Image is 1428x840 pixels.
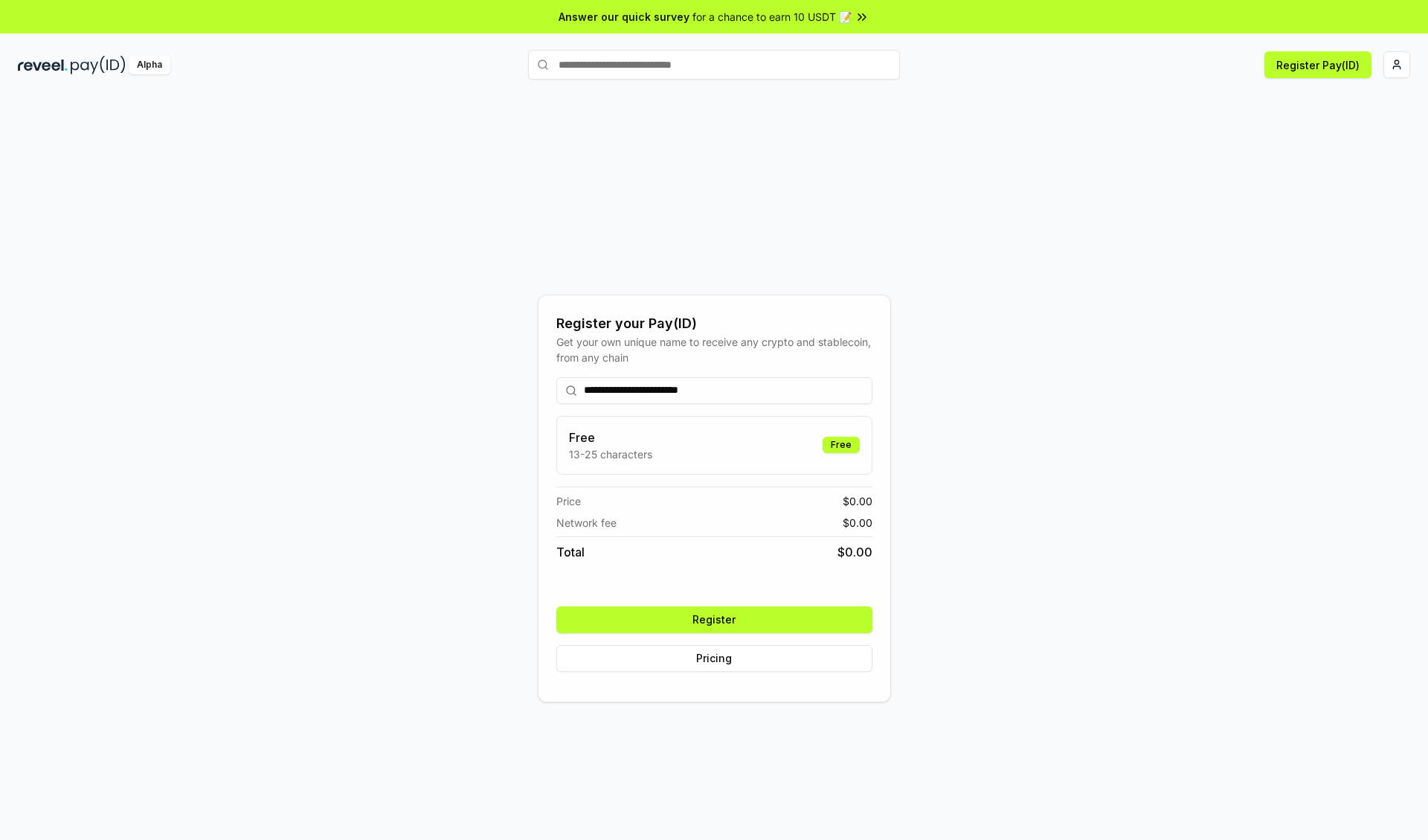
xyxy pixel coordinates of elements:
[823,437,860,453] div: Free
[692,9,852,25] span: for a chance to earn 10 USDT 📝
[18,56,68,74] img: reveel_dark
[1264,51,1371,78] button: Register Pay(ID)
[556,334,872,365] div: Get your own unique name to receive any crypto and stablecoin, from any chain
[569,429,652,446] h3: Free
[569,446,652,462] p: 13-25 characters
[556,515,617,530] span: Network fee
[556,543,585,561] span: Total
[129,56,170,74] div: Alpha
[556,606,872,633] button: Register
[843,515,872,530] span: $ 0.00
[837,543,872,561] span: $ 0.00
[559,9,689,25] span: Answer our quick survey
[71,56,126,74] img: pay_id
[556,493,581,509] span: Price
[556,645,872,672] button: Pricing
[556,313,872,334] div: Register your Pay(ID)
[843,493,872,509] span: $ 0.00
